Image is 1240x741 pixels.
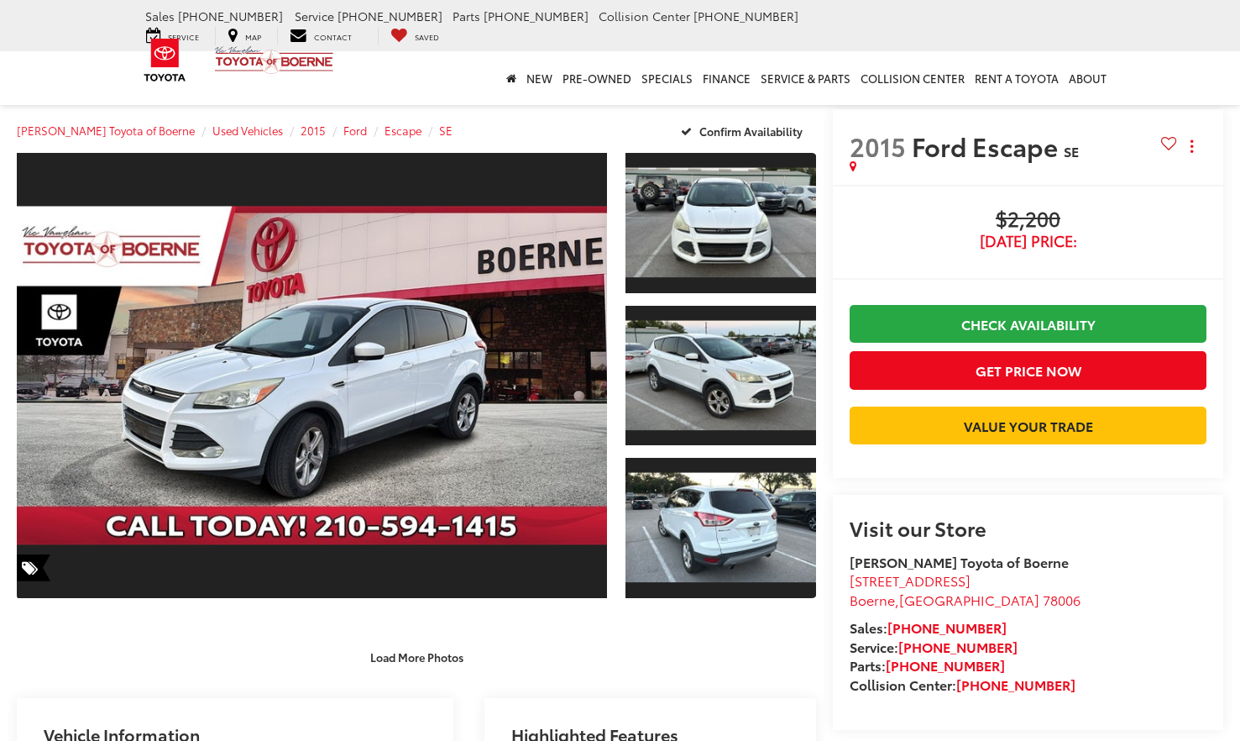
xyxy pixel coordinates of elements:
[17,151,607,600] a: Expand Photo 0
[1190,139,1193,153] span: dropdown dots
[850,233,1206,250] span: [DATE] Price:
[850,552,1069,571] strong: [PERSON_NAME] Toyota of Boerne
[301,123,326,138] a: 2015
[855,51,970,105] a: Collision Center
[887,617,1007,637] a: [PHONE_NUMBER]
[215,27,274,45] a: Map
[314,31,352,42] span: Contact
[521,51,557,105] a: New
[1064,141,1079,160] span: SE
[850,305,1206,343] a: Check Availability
[11,206,613,544] img: 2015 Ford Escape SE
[698,51,756,105] a: Finance
[850,570,1080,609] a: [STREET_ADDRESS] Boerne,[GEOGRAPHIC_DATA] 78006
[625,304,816,448] a: Expand Photo 2
[484,8,589,24] span: [PHONE_NUMBER]
[956,675,1075,694] a: [PHONE_NUMBER]
[1177,131,1206,160] button: Actions
[295,8,334,24] span: Service
[212,123,283,138] a: Used Vehicles
[501,51,521,105] a: Home
[850,517,1206,539] h2: Visit our Store
[145,8,175,24] span: Sales
[1064,51,1112,105] a: About
[277,27,364,45] a: Contact
[17,123,195,138] a: [PERSON_NAME] Toyota of Boerne
[912,128,1064,164] span: Ford Escape
[337,8,442,24] span: [PHONE_NUMBER]
[850,590,895,609] span: Boerne
[850,590,1080,609] span: ,
[899,590,1039,609] span: [GEOGRAPHIC_DATA]
[343,123,367,138] a: Ford
[1043,590,1080,609] span: 78006
[970,51,1064,105] a: Rent a Toyota
[599,8,690,24] span: Collision Center
[17,554,50,581] span: Special
[168,31,199,42] span: Service
[850,655,1005,675] strong: Parts:
[415,31,439,42] span: Saved
[378,27,452,45] a: My Saved Vehicles
[623,168,818,278] img: 2015 Ford Escape SE
[850,208,1206,233] span: $2,200
[133,27,212,45] a: Service
[557,51,636,105] a: Pre-Owned
[850,637,1018,656] strong: Service:
[625,456,816,600] a: Expand Photo 3
[850,351,1206,389] button: Get Price Now
[898,637,1018,656] a: [PHONE_NUMBER]
[133,33,196,87] img: Toyota
[693,8,798,24] span: [PHONE_NUMBER]
[623,320,818,430] img: 2015 Ford Escape SE
[636,51,698,105] a: Specials
[886,655,1005,675] a: [PHONE_NUMBER]
[358,643,475,672] button: Load More Photos
[699,123,803,139] span: Confirm Availability
[756,51,855,105] a: Service & Parts: Opens in a new tab
[623,473,818,583] img: 2015 Ford Escape SE
[850,128,906,164] span: 2015
[385,123,421,138] a: Escape
[672,116,817,145] button: Confirm Availability
[214,45,334,75] img: Vic Vaughan Toyota of Boerne
[850,407,1206,444] a: Value Your Trade
[245,31,261,42] span: Map
[850,617,1007,637] strong: Sales:
[439,123,453,138] a: SE
[625,151,816,295] a: Expand Photo 1
[850,675,1075,694] strong: Collision Center:
[850,570,971,590] span: [STREET_ADDRESS]
[453,8,480,24] span: Parts
[178,8,283,24] span: [PHONE_NUMBER]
